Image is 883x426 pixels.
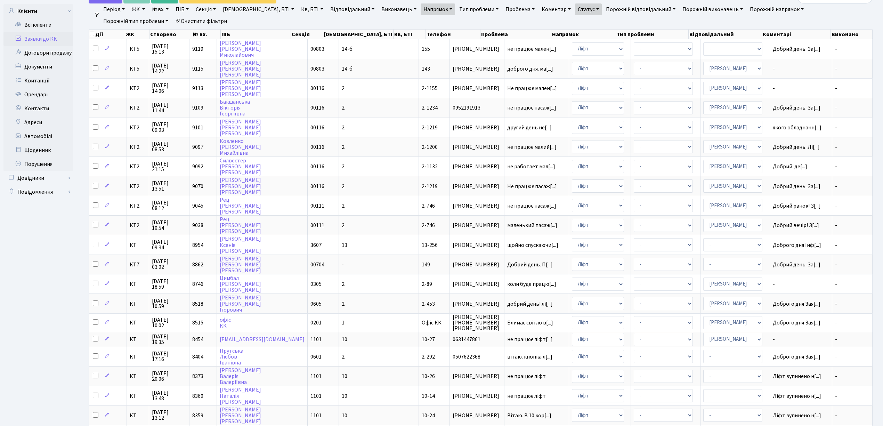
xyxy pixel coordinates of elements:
a: Автомобілі [3,129,73,143]
span: - [773,281,829,287]
a: [PERSON_NAME][PERSON_NAME][PERSON_NAME] [220,255,261,274]
span: не работает мал[...] [507,163,555,170]
span: 9109 [192,104,203,112]
span: - [835,412,837,419]
span: Добрий вечір! З[...] [773,222,819,229]
span: [PHONE_NUMBER] [453,393,501,399]
span: 00116 [310,85,324,92]
a: Рец[PERSON_NAME][PERSON_NAME] [220,196,261,216]
span: [PHONE_NUMBER] [453,203,501,209]
span: 9113 [192,85,203,92]
a: Козленко[PERSON_NAME]Михайлівна [220,137,261,157]
a: [PERSON_NAME]Ксенія[PERSON_NAME] [220,235,261,255]
span: 2 [342,202,345,210]
span: Добрий ранок! З[...] [773,202,821,210]
span: не працює пасаж[...] [507,104,556,112]
span: 2-1200 [422,143,438,151]
span: [DATE] 08:53 [152,141,186,152]
span: 1101 [310,392,322,400]
span: [DATE] 13:12 [152,410,186,421]
span: 1101 [310,336,322,343]
span: 155 [422,45,430,53]
span: 8404 [192,353,203,361]
a: ЖК [129,3,148,15]
span: 2-1219 [422,183,438,190]
a: Період [100,3,128,15]
a: Порожній виконавець [680,3,746,15]
a: Силвестер[PERSON_NAME][PERSON_NAME] [220,157,261,176]
span: [PHONE_NUMBER] [453,46,501,52]
a: Повідомлення [3,185,73,199]
span: вітаю. кнопка л[...] [507,353,552,361]
a: офісКК [220,316,231,330]
span: Ліфт зупинено н[...] [773,372,821,380]
a: [PERSON_NAME][PERSON_NAME]Миколайович [220,39,261,59]
span: маленький пасаж[...] [507,222,557,229]
span: [DATE] 10:59 [152,298,186,309]
span: 14-б [342,65,353,73]
span: 9092 [192,163,203,170]
th: Дії [89,30,125,39]
span: щойно спускаючи[...] [507,241,558,249]
span: - [835,392,837,400]
span: 1101 [310,412,322,419]
span: 0305 [310,280,322,288]
span: [DATE] 21:15 [152,161,186,172]
span: 00704 [310,261,324,268]
a: [PERSON_NAME][PERSON_NAME][PERSON_NAME] [220,118,261,137]
a: Заявки до КК [3,32,73,46]
span: 00116 [310,104,324,112]
span: КТ [130,413,146,418]
span: 2 [342,143,345,151]
span: 9119 [192,45,203,53]
span: [DATE] 15:13 [152,43,186,55]
a: Відповідальний [327,3,377,15]
a: [PERSON_NAME][PERSON_NAME]Ігорович [220,294,261,314]
span: Не працює пасаж[...] [507,183,557,190]
span: КТ2 [130,105,146,111]
a: Контакти [3,102,73,115]
span: [DATE] 10:02 [152,317,186,328]
span: - [773,337,829,342]
span: КТ [130,373,146,379]
a: Напрямок [421,3,455,15]
span: 9115 [192,65,203,73]
span: Не працює мален[...] [507,85,557,92]
span: [PHONE_NUMBER] [453,144,501,150]
span: [DATE] 13:48 [152,390,186,401]
span: доброго дня. ма[...] [507,65,553,73]
span: не працює ліфт[...] [507,336,553,343]
th: № вх. [192,30,221,39]
a: ПрутськаЛюбовІванівна [220,347,243,367]
span: 8360 [192,392,203,400]
span: - [835,372,837,380]
th: [DEMOGRAPHIC_DATA], БТІ [323,30,394,39]
span: 2-1132 [422,163,438,170]
span: 00116 [310,124,324,131]
span: коли буде працю[...] [507,280,556,288]
span: КТ2 [130,164,146,169]
span: 2 [342,163,345,170]
a: Порожній тип проблеми [100,15,171,27]
span: Вітаю. В 10 кор[...] [507,412,551,419]
span: [DATE] 18:59 [152,279,186,290]
span: [PHONE_NUMBER] [453,262,501,267]
span: КТ7 [130,262,146,267]
span: 00116 [310,143,324,151]
span: 10-14 [422,392,435,400]
a: Клієнти [3,4,73,18]
span: Добрий день. П[...] [507,261,553,268]
span: 10-27 [422,336,435,343]
span: якого обладнанн[...] [773,124,821,131]
span: [PHONE_NUMBER] [453,164,501,169]
span: 2 [342,353,345,361]
span: [PHONE_NUMBER] [453,413,501,418]
span: КТ [130,337,146,342]
span: не працює мален[...] [507,45,556,53]
a: Виконавець [379,3,419,15]
span: - [773,86,829,91]
span: 2-1155 [422,85,438,92]
a: Очистити фільтри [172,15,230,27]
span: - [835,300,837,308]
th: ПІБ [221,30,291,39]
